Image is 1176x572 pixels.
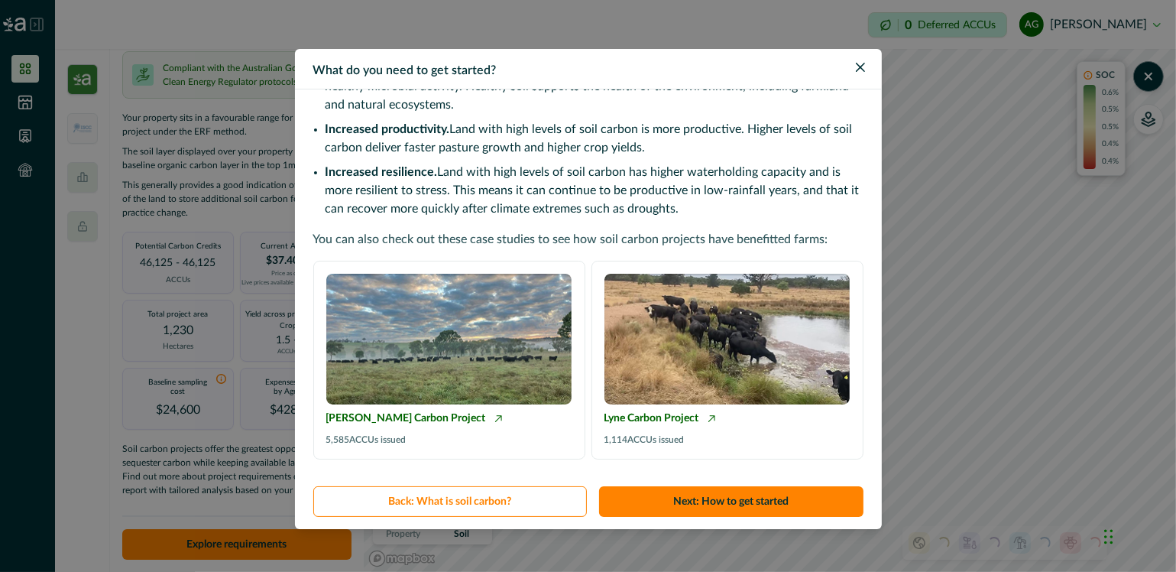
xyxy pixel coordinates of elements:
[326,411,486,427] a: [PERSON_NAME] Carbon Project
[295,49,882,89] header: What do you need to get started?
[326,120,863,157] li: Land with high levels of soil carbon is more productive. Higher levels of soil carbon deliver fas...
[599,486,863,517] button: Next: How to get started
[848,55,873,80] button: Close
[1100,499,1176,572] iframe: Chat Widget
[326,166,438,178] strong: Increased resilience.
[604,411,699,427] a: Lyne Carbon Project
[313,486,587,517] button: Back: What is soil carbon?
[313,230,828,249] p: You can also check out these case studies to see how soil carbon projects have benefitted farms:
[1104,514,1113,560] div: Drag
[326,123,450,135] strong: Increased productivity.
[326,163,863,218] li: Land with high levels of soil carbon has higher waterholding capacity and is more resilient to st...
